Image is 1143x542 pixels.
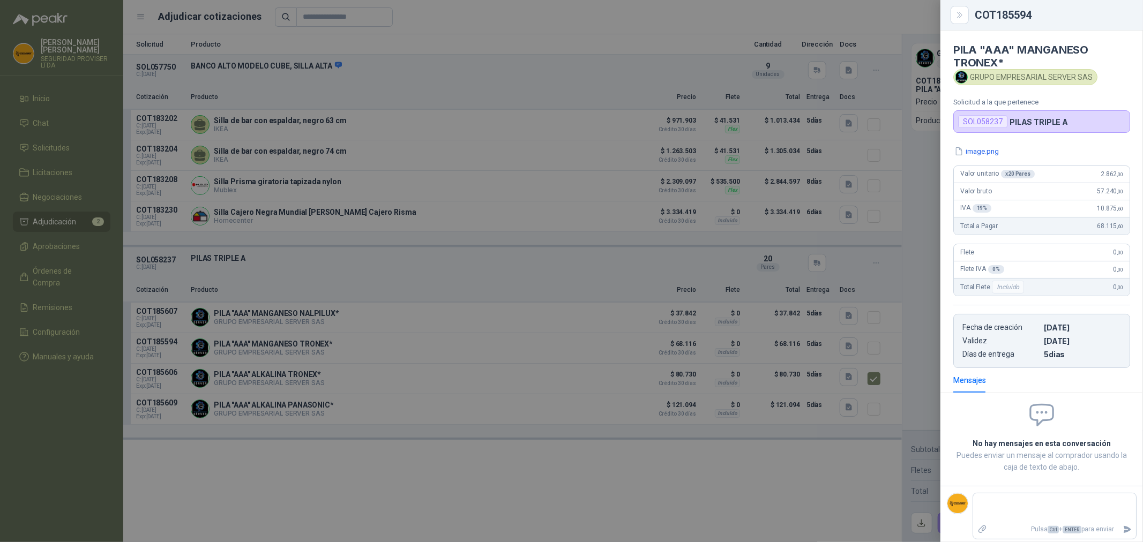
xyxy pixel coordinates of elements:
div: 0 % [988,265,1004,274]
span: 2.862 [1101,170,1123,178]
span: ,00 [1117,250,1123,255]
span: 0 [1114,283,1123,291]
p: 5 dias [1044,350,1121,359]
p: Pulsa + para enviar [991,520,1119,539]
span: Total a Pagar [960,222,998,230]
div: Mensajes [953,374,986,386]
span: Flete [960,249,974,256]
h4: PILA "AAA" MANGANESO TRONEX* [953,43,1130,69]
span: Ctrl [1048,526,1059,533]
span: IVA [960,204,991,213]
span: ,00 [1117,189,1123,194]
span: 0 [1114,266,1123,273]
img: Company Logo [947,493,968,514]
div: x 20 Pares [1001,170,1035,178]
button: image.png [953,146,1000,157]
span: ,00 [1117,267,1123,273]
span: 10.875 [1097,205,1123,212]
span: ,00 [1117,171,1123,177]
span: Total Flete [960,281,1026,293]
span: Valor unitario [960,170,1035,178]
p: Validez [962,336,1040,345]
div: GRUPO EMPRESARIAL SERVER SAS [953,69,1097,85]
span: 57.240 [1097,187,1123,195]
span: 68.115 [1097,222,1123,230]
p: [DATE] [1044,336,1121,345]
img: Company Logo [955,71,967,83]
span: Valor bruto [960,187,991,195]
button: Enviar [1118,520,1136,539]
span: ,60 [1117,223,1123,229]
span: ,60 [1117,206,1123,212]
label: Adjuntar archivos [973,520,991,539]
span: ENTER [1063,526,1081,533]
p: Puedes enviar un mensaje al comprador usando la caja de texto de abajo. [953,449,1130,473]
p: Días de entrega [962,350,1040,359]
h2: No hay mensajes en esta conversación [953,438,1130,449]
p: PILAS TRIPLE A [1010,117,1068,126]
div: Incluido [992,281,1024,293]
span: Flete IVA [960,265,1004,274]
div: SOL058237 [958,115,1007,128]
p: Solicitud a la que pertenece [953,98,1130,106]
div: COT185594 [975,10,1130,20]
button: Close [953,9,966,21]
span: ,00 [1117,284,1123,290]
p: [DATE] [1044,323,1121,332]
span: 0 [1114,249,1123,256]
div: 19 % [973,204,992,213]
p: Fecha de creación [962,323,1040,332]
